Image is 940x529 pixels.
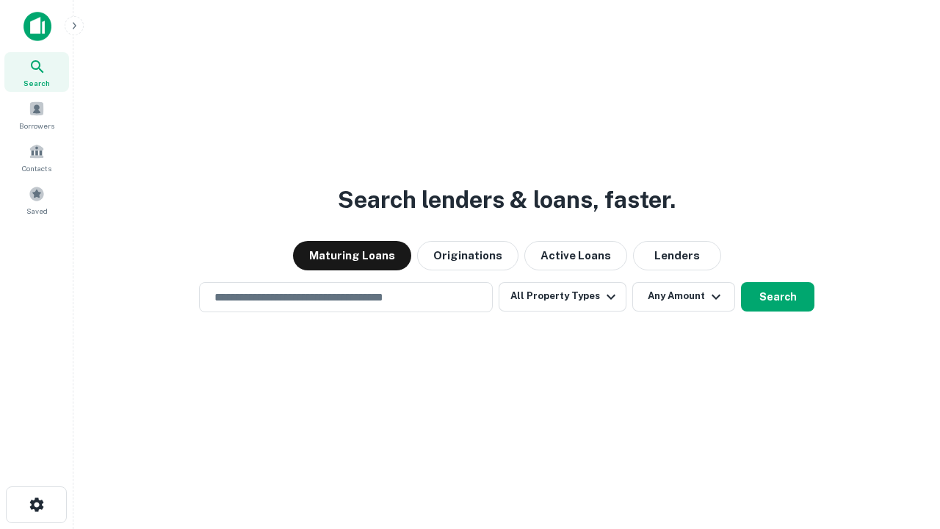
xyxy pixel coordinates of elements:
[26,205,48,217] span: Saved
[23,12,51,41] img: capitalize-icon.png
[632,282,735,312] button: Any Amount
[4,52,69,92] a: Search
[633,241,721,270] button: Lenders
[4,95,69,134] a: Borrowers
[524,241,627,270] button: Active Loans
[19,120,54,132] span: Borrowers
[499,282,626,312] button: All Property Types
[4,180,69,220] a: Saved
[22,162,51,174] span: Contacts
[4,137,69,177] a: Contacts
[867,411,940,482] iframe: Chat Widget
[338,182,676,217] h3: Search lenders & loans, faster.
[293,241,411,270] button: Maturing Loans
[417,241,518,270] button: Originations
[741,282,814,312] button: Search
[23,77,50,89] span: Search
